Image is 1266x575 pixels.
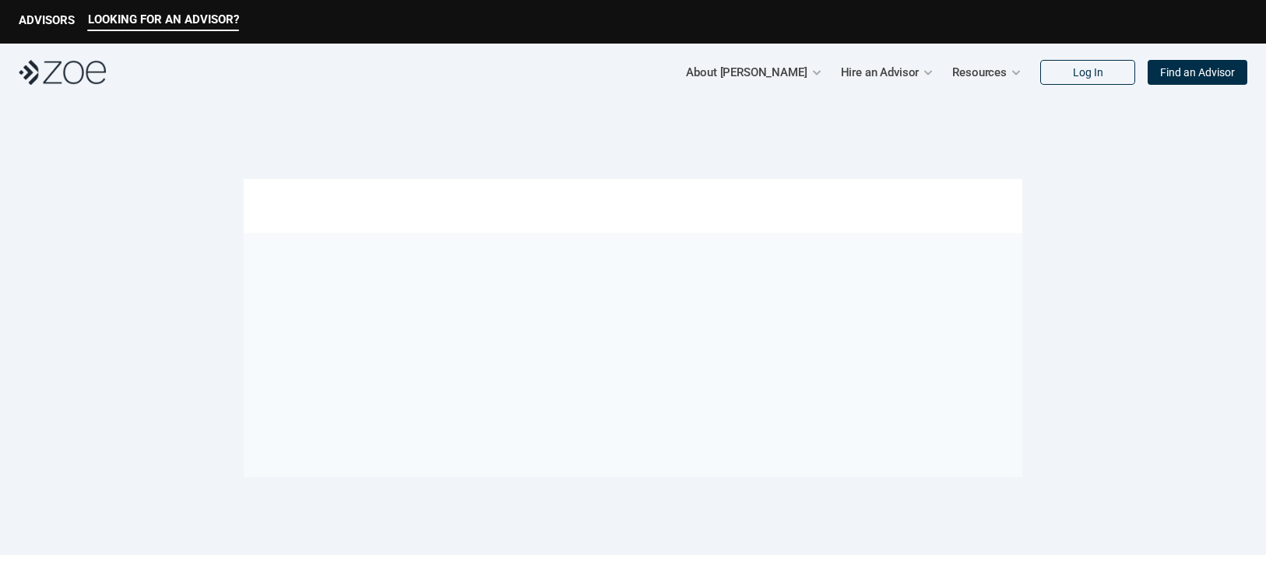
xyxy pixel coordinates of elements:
[244,389,603,482] h2: We are committed to finding someone you feel comfortable with to manage your wealth. [PERSON_NAME...
[244,282,600,327] h1: Advisor Vetting Process
[1040,60,1135,85] a: Log In
[19,13,75,27] p: ADVISORS
[841,61,920,84] p: Hire an Advisor
[952,61,1007,84] p: Resources
[1073,66,1103,79] p: Log In
[244,342,603,389] h2: You deserve an advisor you can trust.
[1160,66,1235,79] p: Find an Advisor
[88,12,239,26] p: LOOKING FOR AN ADVISOR?
[686,61,807,84] p: About [PERSON_NAME]
[1148,60,1247,85] a: Find an Advisor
